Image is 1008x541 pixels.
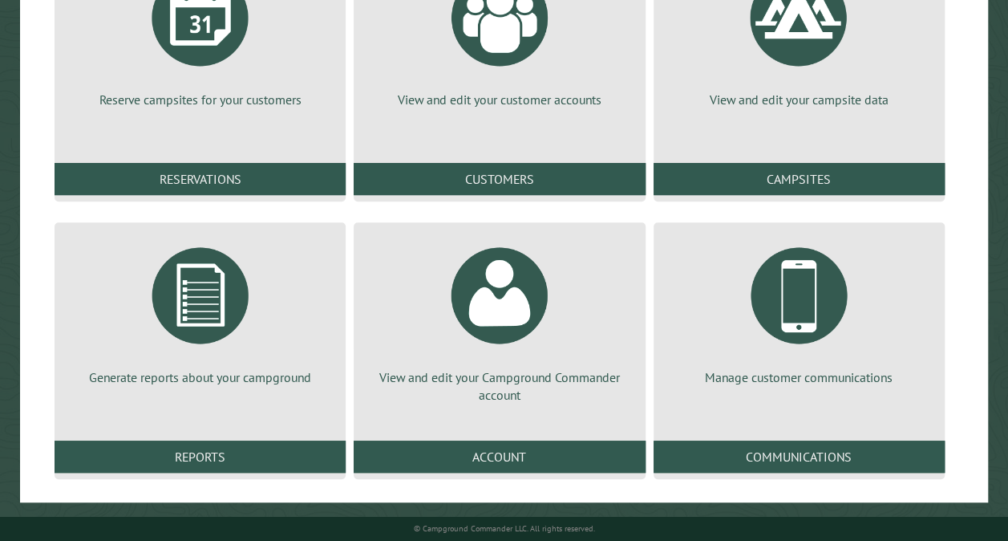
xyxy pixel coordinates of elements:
[654,441,945,473] a: Communications
[673,91,925,108] p: View and edit your campsite data
[55,441,346,473] a: Reports
[55,163,346,195] a: Reservations
[354,441,645,473] a: Account
[414,523,595,534] small: © Campground Commander LLC. All rights reserved.
[354,163,645,195] a: Customers
[373,91,625,108] p: View and edit your customer accounts
[373,368,625,405] p: View and edit your Campground Commander account
[673,368,925,386] p: Manage customer communications
[673,235,925,386] a: Manage customer communications
[74,91,326,108] p: Reserve campsites for your customers
[654,163,945,195] a: Campsites
[74,368,326,386] p: Generate reports about your campground
[373,235,625,405] a: View and edit your Campground Commander account
[74,235,326,386] a: Generate reports about your campground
